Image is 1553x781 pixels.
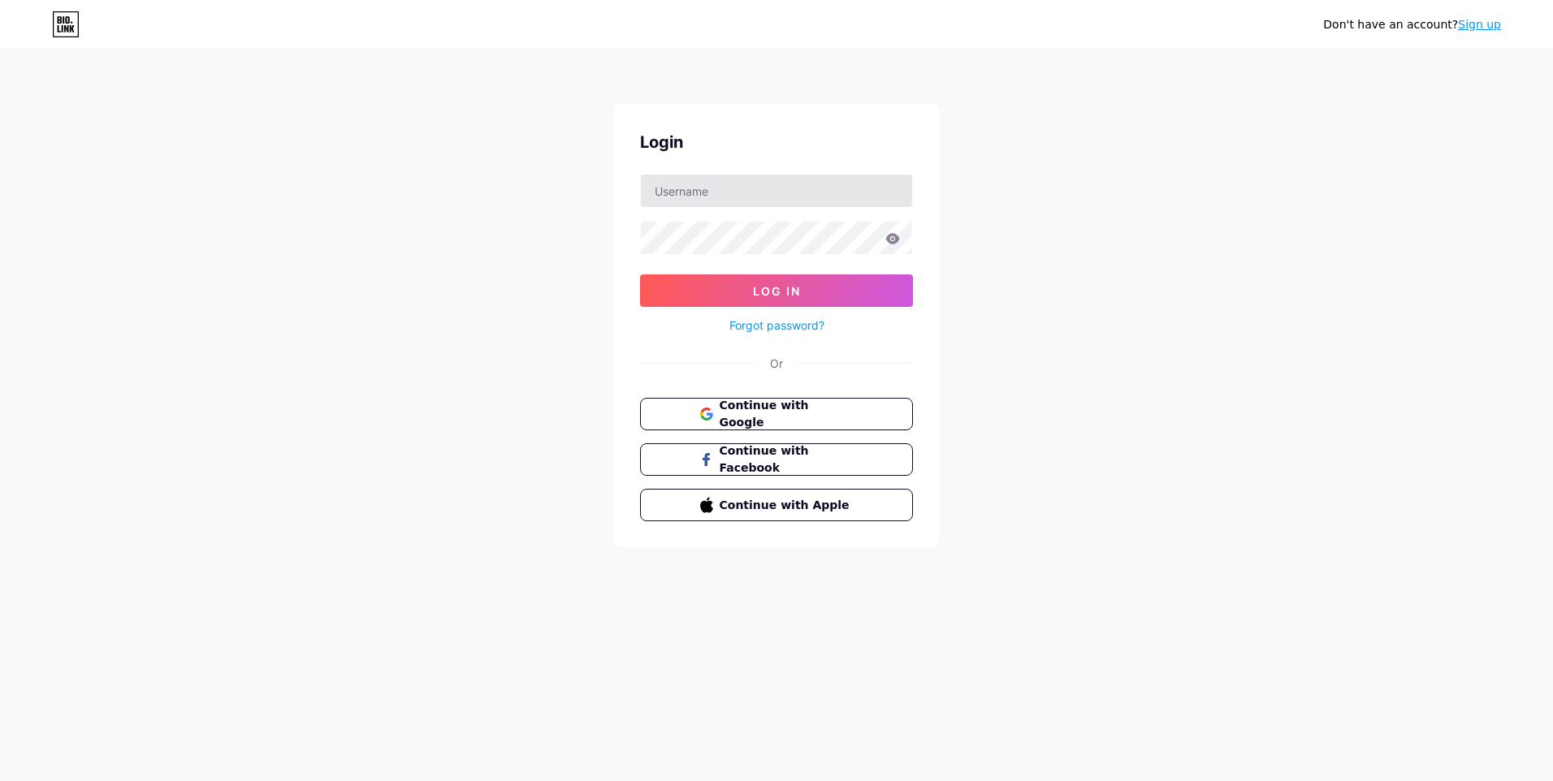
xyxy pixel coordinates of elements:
[753,284,801,298] span: Log In
[1323,16,1501,33] div: Don't have an account?
[1458,18,1501,31] a: Sign up
[720,497,854,514] span: Continue with Apple
[640,130,913,154] div: Login
[720,442,854,477] span: Continue with Facebook
[640,443,913,476] button: Continue with Facebook
[720,397,854,431] span: Continue with Google
[640,489,913,521] button: Continue with Apple
[641,175,912,207] input: Username
[640,398,913,430] button: Continue with Google
[640,274,913,307] button: Log In
[770,355,783,372] div: Or
[729,317,824,334] a: Forgot password?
